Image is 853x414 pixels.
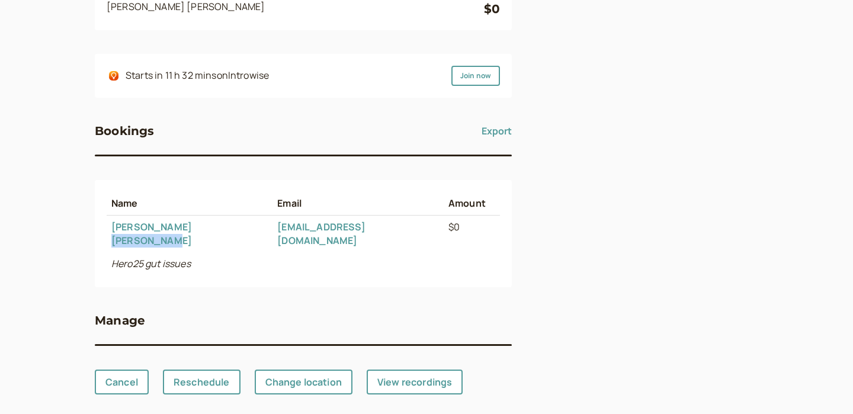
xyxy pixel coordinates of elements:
[126,68,269,84] div: Starts in 11 h 32 mins on
[109,71,118,81] img: integrations-introwise-icon.png
[272,192,444,215] th: Email
[228,69,269,82] span: Introwise
[255,370,352,394] a: Change location
[277,220,365,247] a: [EMAIL_ADDRESS][DOMAIN_NAME]
[95,370,149,394] a: Cancel
[111,220,192,247] a: [PERSON_NAME] [PERSON_NAME]
[163,370,240,394] a: Reschedule
[444,192,490,215] th: Amount
[794,357,853,414] iframe: Chat Widget
[95,311,145,330] h3: Manage
[95,121,155,140] h3: Bookings
[111,257,191,270] i: Hero25 gut issues
[367,370,463,394] a: View recordings
[482,121,512,140] button: Export
[444,216,490,252] td: $0
[107,192,272,215] th: Name
[451,66,500,86] a: Join now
